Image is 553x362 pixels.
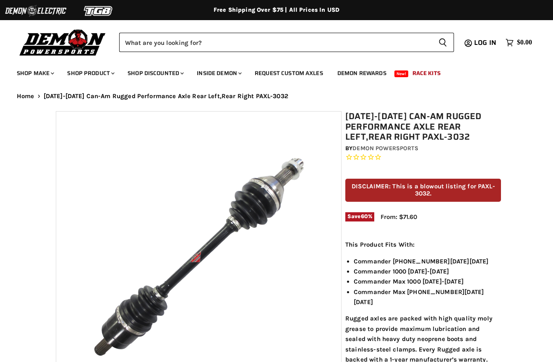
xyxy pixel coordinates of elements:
[361,213,368,219] span: 60
[354,276,501,286] li: Commander Max 1000 [DATE]-[DATE]
[190,65,247,82] a: Inside Demon
[121,65,189,82] a: Shop Discounted
[345,153,501,162] span: Rated 0.0 out of 5 stars 0 reviews
[474,37,496,48] span: Log in
[345,111,501,142] h1: [DATE]-[DATE] Can-Am Rugged Performance Axle Rear Left,Rear Right PAXL-3032
[10,61,530,82] ul: Main menu
[10,65,59,82] a: Shop Make
[406,65,447,82] a: Race Kits
[354,266,501,276] li: Commander 1000 [DATE]-[DATE]
[354,287,501,307] li: Commander Max [PHONE_NUMBER][DATE][DATE]
[352,145,418,152] a: Demon Powersports
[119,33,432,52] input: Search
[331,65,393,82] a: Demon Rewards
[345,212,374,221] span: Save %
[44,93,288,100] span: [DATE]-[DATE] Can-Am Rugged Performance Axle Rear Left,Rear Right PAXL-3032
[61,65,120,82] a: Shop Product
[381,213,417,221] span: From: $71.60
[517,39,532,47] span: $0.00
[345,240,501,250] p: This Product Fits With:
[17,93,34,100] a: Home
[4,3,67,19] img: Demon Electric Logo 2
[394,70,409,77] span: New!
[354,256,501,266] li: Commander [PHONE_NUMBER][DATE][DATE]
[119,33,454,52] form: Product
[470,39,501,47] a: Log in
[67,3,130,19] img: TGB Logo 2
[248,65,329,82] a: Request Custom Axles
[345,144,501,153] div: by
[345,179,501,202] p: DISCLAIMER: This is a blowout listing for PAXL-3032.
[501,36,536,49] a: $0.00
[17,27,109,57] img: Demon Powersports
[432,33,454,52] button: Search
